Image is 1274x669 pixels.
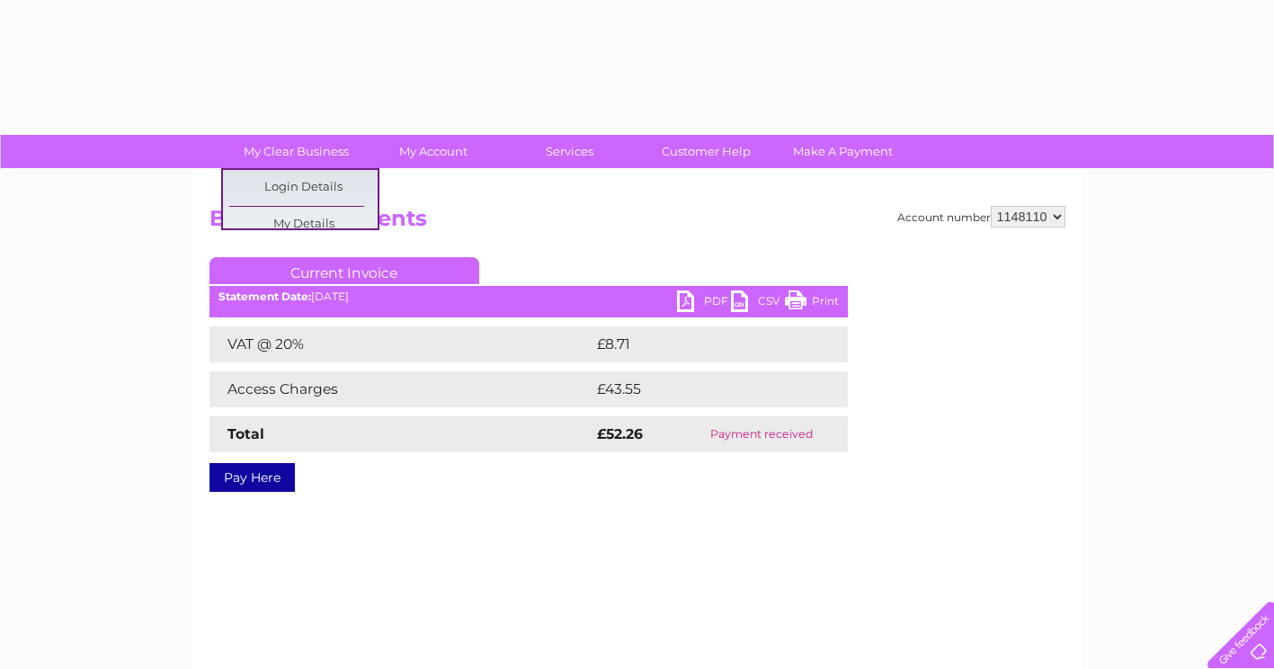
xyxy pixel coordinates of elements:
a: My Clear Business [222,135,370,168]
h2: Bills and Payments [209,206,1065,240]
a: Login Details [229,170,378,206]
strong: £52.26 [597,425,643,442]
td: Payment received [676,416,847,452]
a: Make A Payment [769,135,917,168]
strong: Total [227,425,264,442]
a: My Account [359,135,507,168]
a: CSV [731,290,785,317]
div: [DATE] [209,290,848,303]
a: Customer Help [632,135,780,168]
b: Statement Date: [218,290,311,303]
a: My Details [229,207,378,243]
a: Current Invoice [209,257,479,284]
td: £8.71 [592,326,803,362]
a: PDF [677,290,731,317]
a: Print [785,290,839,317]
td: VAT @ 20% [209,326,592,362]
a: Pay Here [209,463,295,492]
a: Services [495,135,644,168]
td: Access Charges [209,371,592,407]
td: £43.55 [592,371,811,407]
div: Account number [897,206,1065,227]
